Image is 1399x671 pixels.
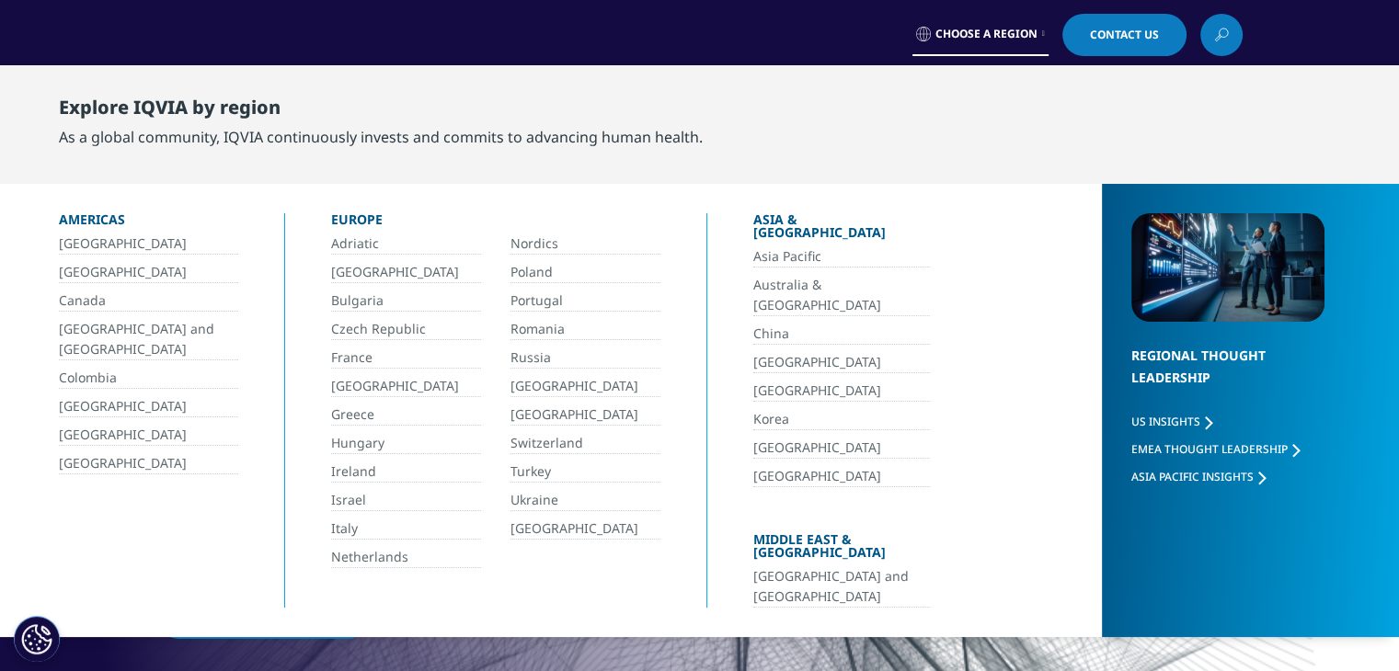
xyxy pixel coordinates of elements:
[510,404,660,426] a: [GEOGRAPHIC_DATA]
[59,368,238,389] a: Colombia
[510,262,660,283] a: Poland
[331,518,481,540] a: Italy
[510,347,660,369] a: Russia
[1131,469,1266,484] a: Asia Pacific Insights
[753,438,930,459] a: [GEOGRAPHIC_DATA]
[1131,441,1300,457] a: EMEA Thought Leadership
[753,213,930,246] div: Asia & [GEOGRAPHIC_DATA]
[59,396,238,417] a: [GEOGRAPHIC_DATA]
[331,347,481,369] a: France
[753,409,930,430] a: Korea
[331,290,481,312] a: Bulgaria
[312,64,1243,151] nav: Primary
[1131,414,1200,429] span: US Insights
[753,275,930,316] a: Australia & [GEOGRAPHIC_DATA]
[14,616,60,662] button: Cookies Settings
[753,352,930,373] a: [GEOGRAPHIC_DATA]
[331,547,481,568] a: Netherlands
[510,490,660,511] a: Ukraine
[510,461,660,483] a: Turkey
[1131,345,1324,412] div: Regional Thought Leadership
[753,566,930,608] a: [GEOGRAPHIC_DATA] and [GEOGRAPHIC_DATA]
[331,376,481,397] a: [GEOGRAPHIC_DATA]
[331,319,481,340] a: Czech Republic
[1131,469,1254,484] span: Asia Pacific Insights
[331,262,481,283] a: [GEOGRAPHIC_DATA]
[331,213,660,233] div: Europe
[59,97,703,126] div: Explore IQVIA by region
[59,319,238,360] a: [GEOGRAPHIC_DATA] and [GEOGRAPHIC_DATA]
[59,290,238,312] a: Canada
[510,290,660,312] a: Portugal
[1131,213,1324,322] img: 2093_analyzing-data-using-big-screen-display-and-laptop.png
[753,533,930,566] div: Middle East & [GEOGRAPHIC_DATA]
[331,433,481,454] a: Hungary
[331,490,481,511] a: Israel
[935,27,1038,41] span: Choose a Region
[59,262,238,283] a: [GEOGRAPHIC_DATA]
[1062,14,1187,56] a: Contact Us
[59,213,238,233] div: Americas
[510,233,660,255] a: Nordics
[59,425,238,446] a: [GEOGRAPHIC_DATA]
[59,453,238,474] a: [GEOGRAPHIC_DATA]
[753,466,930,487] a: [GEOGRAPHIC_DATA]
[1090,29,1159,40] span: Contact Us
[753,381,930,402] a: [GEOGRAPHIC_DATA]
[753,246,930,267] a: Asia Pacific
[1131,414,1212,429] a: US Insights
[331,233,481,255] a: Adriatic
[1131,441,1288,457] span: EMEA Thought Leadership
[510,319,660,340] a: Romania
[510,433,660,454] a: Switzerland
[331,461,481,483] a: Ireland
[331,404,481,426] a: Greece
[59,233,238,255] a: [GEOGRAPHIC_DATA]
[59,126,703,148] div: As a global community, IQVIA continuously invests and commits to advancing human health.
[753,324,930,345] a: China
[510,518,660,540] a: [GEOGRAPHIC_DATA]
[510,376,660,397] a: [GEOGRAPHIC_DATA]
